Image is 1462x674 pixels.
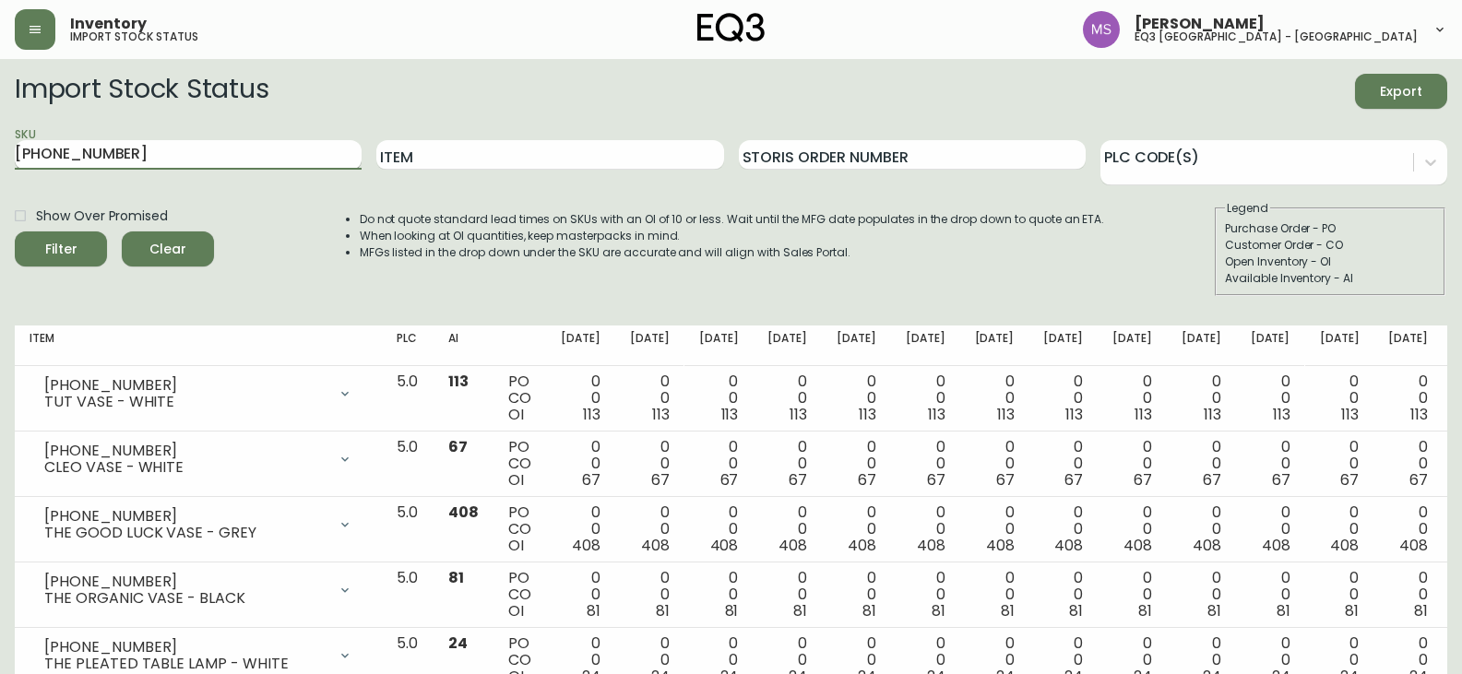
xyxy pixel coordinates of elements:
[1251,504,1290,554] div: 0 0
[44,656,327,672] div: THE PLEATED TABLE LAMP - WHITE
[837,439,876,489] div: 0 0
[30,439,367,479] div: [PHONE_NUMBER]CLEO VASE - WHITE
[1251,570,1290,620] div: 0 0
[1341,404,1359,425] span: 113
[448,436,468,457] span: 67
[582,469,600,491] span: 67
[1320,373,1360,423] div: 0 0
[508,570,531,620] div: PO CO
[699,570,739,620] div: 0 0
[137,238,199,261] span: Clear
[837,504,876,554] div: 0 0
[44,573,327,590] div: [PHONE_NUMBER]
[906,570,945,620] div: 0 0
[508,504,531,554] div: PO CO
[508,373,531,423] div: PO CO
[448,371,469,392] span: 113
[917,535,945,556] span: 408
[1277,600,1290,621] span: 81
[44,525,327,541] div: THE GOOD LUCK VASE - GREY
[932,600,945,621] span: 81
[1204,404,1221,425] span: 113
[720,469,739,491] span: 67
[1345,600,1359,621] span: 81
[641,535,670,556] span: 408
[997,404,1015,425] span: 113
[382,325,434,366] th: PLC
[1069,600,1083,621] span: 81
[1182,504,1221,554] div: 0 0
[1054,535,1083,556] span: 408
[1028,325,1098,366] th: [DATE]
[1388,439,1428,489] div: 0 0
[30,504,367,545] div: [PHONE_NUMBER]THE GOOD LUCK VASE - GREY
[448,502,479,523] span: 408
[1320,570,1360,620] div: 0 0
[790,404,807,425] span: 113
[721,404,739,425] span: 113
[1355,74,1447,109] button: Export
[360,211,1105,228] li: Do not quote standard lead times on SKUs with an OI of 10 or less. Wait until the MFG date popula...
[1135,404,1152,425] span: 113
[45,238,77,261] div: Filter
[508,469,524,491] span: OI
[30,373,367,414] div: [PHONE_NUMBER]TUT VASE - WHITE
[1207,600,1221,621] span: 81
[1138,600,1152,621] span: 81
[767,504,807,554] div: 0 0
[15,325,382,366] th: Item
[906,504,945,554] div: 0 0
[1043,373,1083,423] div: 0 0
[1225,220,1435,237] div: Purchase Order - PO
[1320,504,1360,554] div: 0 0
[1262,535,1290,556] span: 408
[684,325,754,366] th: [DATE]
[587,600,600,621] span: 81
[1083,11,1120,48] img: 1b6e43211f6f3cc0b0729c9049b8e7af
[630,570,670,620] div: 0 0
[44,508,327,525] div: [PHONE_NUMBER]
[1182,570,1221,620] div: 0 0
[822,325,891,366] th: [DATE]
[651,469,670,491] span: 67
[572,535,600,556] span: 408
[767,373,807,423] div: 0 0
[508,439,531,489] div: PO CO
[1320,439,1360,489] div: 0 0
[561,439,600,489] div: 0 0
[906,373,945,423] div: 0 0
[1112,570,1152,620] div: 0 0
[1225,237,1435,254] div: Customer Order - CO
[1064,469,1083,491] span: 67
[975,504,1015,554] div: 0 0
[927,469,945,491] span: 67
[1043,570,1083,620] div: 0 0
[793,600,807,621] span: 81
[36,207,168,226] span: Show Over Promised
[960,325,1029,366] th: [DATE]
[44,639,327,656] div: [PHONE_NUMBER]
[1305,325,1374,366] th: [DATE]
[1065,404,1083,425] span: 113
[891,325,960,366] th: [DATE]
[986,535,1015,556] span: 408
[615,325,684,366] th: [DATE]
[15,74,268,109] h2: Import Stock Status
[652,404,670,425] span: 113
[753,325,822,366] th: [DATE]
[1236,325,1305,366] th: [DATE]
[975,373,1015,423] div: 0 0
[699,439,739,489] div: 0 0
[848,535,876,556] span: 408
[1225,200,1270,217] legend: Legend
[630,439,670,489] div: 0 0
[44,377,327,394] div: [PHONE_NUMBER]
[44,590,327,607] div: THE ORGANIC VASE - BLACK
[1409,469,1428,491] span: 67
[1370,80,1432,103] span: Export
[837,570,876,620] div: 0 0
[70,17,147,31] span: Inventory
[1373,325,1443,366] th: [DATE]
[44,394,327,410] div: TUT VASE - WHITE
[1414,600,1428,621] span: 81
